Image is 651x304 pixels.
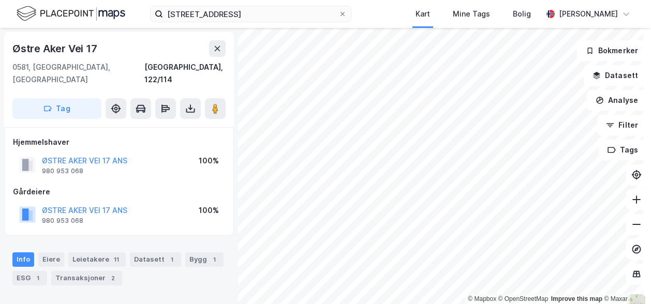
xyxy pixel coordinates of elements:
div: Eiere [38,252,64,267]
button: Bokmerker [577,40,647,61]
div: 1 [209,254,219,265]
div: 980 953 068 [42,217,83,225]
div: 11 [111,254,122,265]
div: 0581, [GEOGRAPHIC_DATA], [GEOGRAPHIC_DATA] [12,61,144,86]
div: [GEOGRAPHIC_DATA], 122/114 [144,61,226,86]
a: Improve this map [551,295,602,302]
iframe: Chat Widget [599,254,651,304]
img: logo.f888ab2527a4732fd821a326f86c7f29.svg [17,5,125,23]
div: Transaksjoner [51,271,122,285]
div: 100% [199,155,219,167]
div: 980 953 068 [42,167,83,175]
div: Hjemmelshaver [13,136,225,148]
div: Leietakere [68,252,126,267]
div: Info [12,252,34,267]
div: Bygg [185,252,224,267]
a: Mapbox [468,295,496,302]
div: ESG [12,271,47,285]
button: Tag [12,98,101,119]
div: Bolig [513,8,531,20]
div: 1 [167,254,177,265]
div: Datasett [130,252,181,267]
button: Datasett [584,65,647,86]
a: OpenStreetMap [498,295,549,302]
div: Gårdeiere [13,186,225,198]
div: 100% [199,204,219,217]
div: 1 [33,273,43,283]
div: Kart [416,8,430,20]
button: Tags [599,140,647,160]
div: 2 [108,273,118,283]
button: Analyse [587,90,647,111]
div: Mine Tags [453,8,490,20]
div: [PERSON_NAME] [559,8,618,20]
div: Østre Aker Vei 17 [12,40,99,57]
button: Filter [597,115,647,135]
input: Søk på adresse, matrikkel, gårdeiere, leietakere eller personer [163,6,338,22]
